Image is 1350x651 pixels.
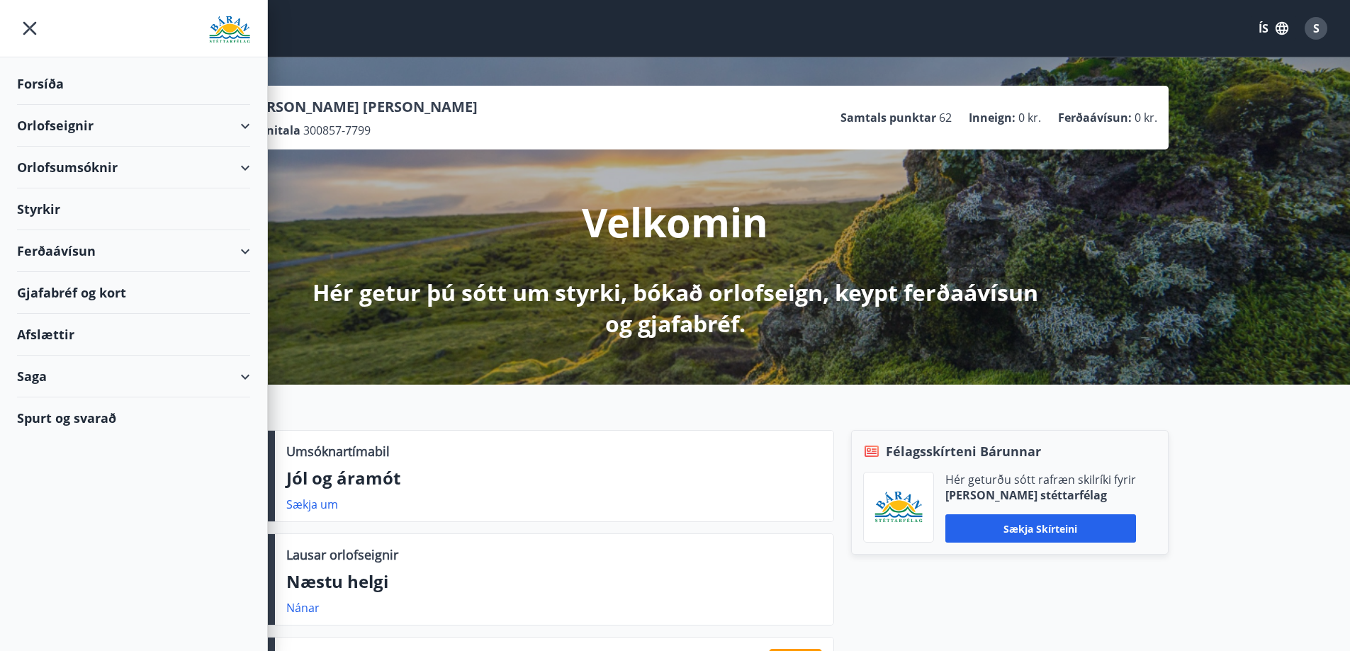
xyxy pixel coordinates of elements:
[17,147,250,188] div: Orlofsumsóknir
[17,314,250,356] div: Afslættir
[286,570,822,594] p: Næstu helgi
[286,442,390,460] p: Umsóknartímabil
[939,110,952,125] span: 62
[17,105,250,147] div: Orlofseignir
[945,472,1136,487] p: Hér geturðu sótt rafræn skilríki fyrir
[303,123,371,138] span: 300857-7799
[286,600,320,616] a: Nánar
[209,16,250,44] img: union_logo
[945,514,1136,543] button: Sækja skírteini
[286,545,398,564] p: Lausar orlofseignir
[945,487,1136,503] p: [PERSON_NAME] stéttarfélag
[301,277,1050,339] p: Hér getur þú sótt um styrki, bókað orlofseign, keypt ferðaávísun og gjafabréf.
[1058,110,1132,125] p: Ferðaávísun :
[17,356,250,397] div: Saga
[286,466,822,490] p: Jól og áramót
[1018,110,1041,125] span: 0 kr.
[969,110,1016,125] p: Inneign :
[286,497,338,512] a: Sækja um
[17,188,250,230] div: Styrkir
[874,491,923,524] img: Bz2lGXKH3FXEIQKvoQ8VL0Fr0uCiWgfgA3I6fSs8.png
[17,397,250,438] div: Spurt og svarað
[1313,21,1320,36] span: S
[244,123,300,138] p: Kennitala
[244,97,478,117] p: [PERSON_NAME] [PERSON_NAME]
[17,272,250,314] div: Gjafabréf og kort
[1135,110,1157,125] span: 0 kr.
[582,195,768,249] p: Velkomin
[1251,16,1296,41] button: ÍS
[1299,11,1333,45] button: S
[17,16,43,41] button: menu
[17,63,250,105] div: Forsíða
[840,110,936,125] p: Samtals punktar
[17,230,250,272] div: Ferðaávísun
[886,442,1041,460] span: Félagsskírteni Bárunnar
